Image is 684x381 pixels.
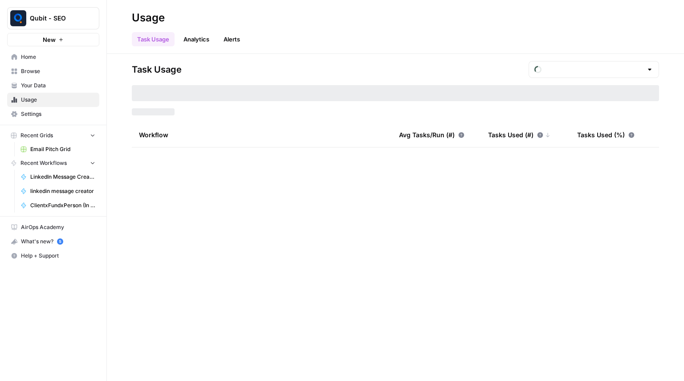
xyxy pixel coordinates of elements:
[7,64,99,78] a: Browse
[7,33,99,46] button: New
[21,82,95,90] span: Your Data
[16,142,99,156] a: Email Pitch Grid
[57,238,63,245] a: 5
[7,50,99,64] a: Home
[488,123,550,147] div: Tasks Used (#)
[7,249,99,263] button: Help + Support
[20,131,53,139] span: Recent Grids
[7,7,99,29] button: Workspace: Qubit - SEO
[139,123,385,147] div: Workflow
[132,11,165,25] div: Usage
[7,78,99,93] a: Your Data
[21,223,95,231] span: AirOps Academy
[59,239,61,244] text: 5
[21,53,95,61] span: Home
[218,32,245,46] button: Alerts
[399,123,464,147] div: Avg Tasks/Run (#)
[21,110,95,118] span: Settings
[132,63,182,76] span: Task Usage
[43,35,56,44] span: New
[10,10,26,26] img: Qubit - SEO Logo
[132,32,175,46] a: Task Usage
[8,235,99,248] div: What's new?
[16,170,99,184] a: LinkedIn Message Creator M&A - Phase 3
[30,145,95,153] span: Email Pitch Grid
[16,198,99,213] a: ClientxFundxPerson (In use)
[20,159,67,167] span: Recent Workflows
[21,67,95,75] span: Browse
[21,96,95,104] span: Usage
[16,184,99,198] a: linkedin message creator
[7,93,99,107] a: Usage
[21,252,95,260] span: Help + Support
[577,123,635,147] div: Tasks Used (%)
[7,156,99,170] button: Recent Workflows
[30,14,84,23] span: Qubit - SEO
[7,107,99,121] a: Settings
[178,32,215,46] a: Analytics
[30,187,95,195] span: linkedin message creator
[7,220,99,234] a: AirOps Academy
[7,129,99,142] button: Recent Grids
[30,173,95,181] span: LinkedIn Message Creator M&A - Phase 3
[30,201,95,209] span: ClientxFundxPerson (In use)
[7,234,99,249] button: What's new? 5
